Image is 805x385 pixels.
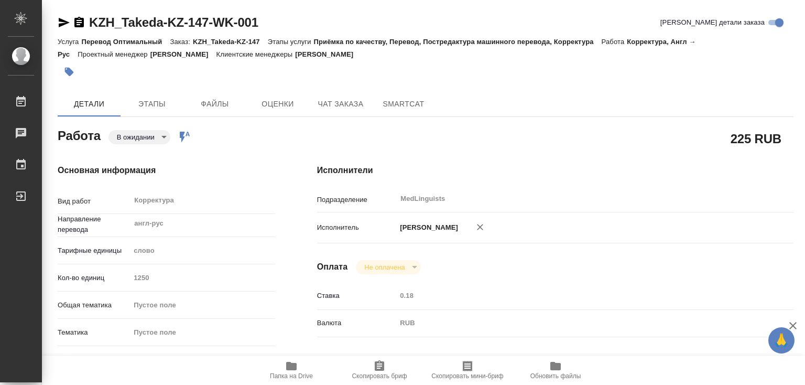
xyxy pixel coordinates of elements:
[268,38,314,46] p: Этапы услуги
[73,16,85,29] button: Скопировать ссылку
[773,329,790,351] span: 🙏
[352,372,407,380] span: Скопировать бриф
[58,273,130,283] p: Кол-во единиц
[316,98,366,111] span: Чат заказа
[58,125,101,144] h2: Работа
[317,318,397,328] p: Валюта
[134,327,262,338] div: Пустое поле
[356,260,420,274] div: В ожидании
[317,164,793,177] h4: Исполнители
[295,50,361,58] p: [PERSON_NAME]
[58,164,275,177] h4: Основная информация
[58,245,130,256] p: Тарифные единицы
[193,38,268,46] p: KZH_Takeda-KZ-147
[512,356,600,385] button: Обновить файлы
[134,300,262,311] div: Пустое поле
[317,195,397,205] p: Подразделение
[130,324,275,341] div: Пустое поле
[396,288,754,303] input: Пустое поле
[58,60,81,83] button: Добавить тэг
[78,50,150,58] p: Проектный менеджер
[130,242,275,260] div: слово
[431,372,503,380] span: Скопировать мини-бриф
[423,356,512,385] button: Скопировать мини-бриф
[396,314,754,332] div: RUB
[253,98,303,111] span: Оценки
[130,270,275,285] input: Пустое поле
[150,50,216,58] p: [PERSON_NAME]
[73,355,139,365] span: Нотариальный заказ
[660,17,765,28] span: [PERSON_NAME] детали заказа
[361,263,408,272] button: Не оплачена
[64,98,114,111] span: Детали
[216,50,296,58] p: Клиентские менеджеры
[127,98,177,111] span: Этапы
[335,356,423,385] button: Скопировать бриф
[58,327,130,338] p: Тематика
[58,16,70,29] button: Скопировать ссылку для ЯМессенджера
[247,356,335,385] button: Папка на Drive
[81,38,170,46] p: Перевод Оптимальный
[317,291,397,301] p: Ставка
[602,38,627,46] p: Работа
[469,216,492,239] button: Удалить исполнителя
[317,261,348,273] h4: Оплата
[317,222,397,233] p: Исполнитель
[58,38,81,46] p: Услуга
[378,98,429,111] span: SmartCat
[270,372,313,380] span: Папка на Drive
[768,327,795,354] button: 🙏
[190,98,240,111] span: Файлы
[89,15,258,29] a: KZH_Takeda-KZ-147-WK-001
[58,300,130,311] p: Общая тематика
[731,130,781,147] h2: 225 RUB
[58,196,130,207] p: Вид работ
[317,354,793,367] h4: Дополнительно
[114,133,158,142] button: В ожидании
[130,296,275,314] div: Пустое поле
[108,130,170,144] div: В ожидании
[170,38,192,46] p: Заказ:
[58,214,130,235] p: Направление перевода
[314,38,602,46] p: Приёмка по качеству, Перевод, Постредактура машинного перевода, Корректура
[530,372,581,380] span: Обновить файлы
[396,222,458,233] p: [PERSON_NAME]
